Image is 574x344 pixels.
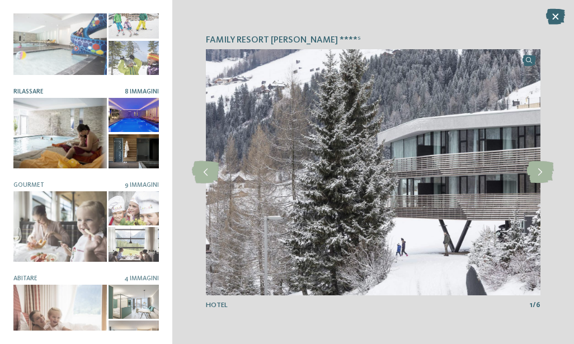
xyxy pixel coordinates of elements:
span: Hotel [206,301,228,309]
span: / [533,300,536,310]
span: 9 Immagini [125,182,159,189]
img: Family Resort Rainer ****ˢ [206,49,540,295]
span: Family Resort [PERSON_NAME] ****ˢ [206,34,361,46]
span: Abitare [13,275,37,282]
span: 1 [530,300,533,310]
span: 4 Immagini [124,275,159,282]
span: 6 [536,300,540,310]
span: Rilassare [13,88,44,95]
span: Gourmet [13,182,44,189]
span: 8 Immagini [125,88,159,95]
